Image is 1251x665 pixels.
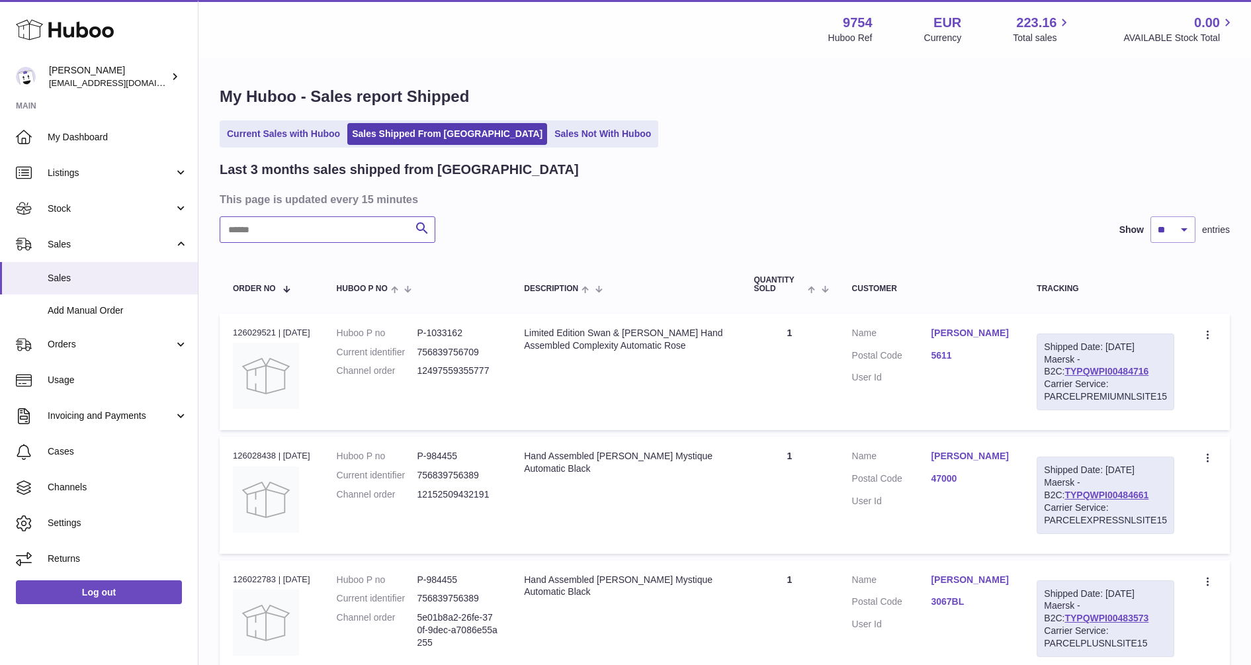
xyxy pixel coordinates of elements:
span: Sales [48,238,174,251]
div: Shipped Date: [DATE] [1044,464,1167,476]
dt: Postal Code [852,472,931,488]
strong: 9754 [843,14,873,32]
dt: Huboo P no [337,574,417,586]
dt: Postal Code [852,596,931,611]
div: Carrier Service: PARCELPLUSNLSITE15 [1044,625,1167,650]
span: My Dashboard [48,131,188,144]
img: no-photo.jpg [233,466,299,533]
dd: 12497559355777 [417,365,497,377]
div: Currency [924,32,962,44]
dt: Postal Code [852,349,931,365]
span: Cases [48,445,188,458]
div: Shipped Date: [DATE] [1044,588,1167,600]
dt: User Id [852,618,931,631]
strong: EUR [933,14,961,32]
dt: Channel order [337,365,417,377]
span: Usage [48,374,188,386]
span: Sales [48,272,188,285]
dd: P-984455 [417,574,497,586]
dt: User Id [852,495,931,508]
div: 126029521 | [DATE] [233,327,310,339]
dd: P-984455 [417,450,497,463]
dd: 756839756389 [417,592,497,605]
dt: Current identifier [337,592,417,605]
span: 223.16 [1016,14,1057,32]
dt: Name [852,327,931,343]
div: [PERSON_NAME] [49,64,168,89]
div: Limited Edition Swan & [PERSON_NAME] Hand Assembled Complexity Automatic Rose [524,327,727,352]
span: Add Manual Order [48,304,188,317]
a: 3067BL [931,596,1010,608]
dt: Current identifier [337,469,417,482]
dt: Huboo P no [337,450,417,463]
div: Hand Assembled [PERSON_NAME] Mystique Automatic Black [524,450,727,475]
img: no-photo.jpg [233,343,299,409]
img: info@fieldsluxury.london [16,67,36,87]
a: 47000 [931,472,1010,485]
h2: Last 3 months sales shipped from [GEOGRAPHIC_DATA] [220,161,579,179]
label: Show [1119,224,1144,236]
a: [PERSON_NAME] [931,450,1010,463]
span: Description [524,285,578,293]
dd: 5e01b8a2-26fe-370f-9dec-a7086e55a255 [417,611,497,649]
div: Maersk - B2C: [1037,580,1174,657]
span: Order No [233,285,276,293]
span: Stock [48,202,174,215]
div: Carrier Service: PARCELEXPRESSNLSITE15 [1044,502,1167,527]
dd: 756839756709 [417,346,497,359]
a: TYPQWPI00484661 [1064,490,1148,500]
div: Huboo Ref [828,32,873,44]
div: Customer [852,285,1011,293]
span: Invoicing and Payments [48,410,174,422]
span: Channels [48,481,188,494]
dt: Name [852,574,931,590]
dt: Current identifier [337,346,417,359]
dt: Channel order [337,488,417,501]
a: 5611 [931,349,1010,362]
dd: P-1033162 [417,327,497,339]
span: Huboo P no [337,285,388,293]
h3: This page is updated every 15 minutes [220,192,1227,206]
a: Sales Not With Huboo [550,123,656,145]
td: 1 [740,314,838,430]
a: 223.16 Total sales [1013,14,1072,44]
dt: User Id [852,371,931,384]
div: Tracking [1037,285,1174,293]
h1: My Huboo - Sales report Shipped [220,86,1230,107]
img: no-photo.jpg [233,590,299,656]
a: [PERSON_NAME] [931,574,1010,586]
a: 0.00 AVAILABLE Stock Total [1123,14,1235,44]
div: Hand Assembled [PERSON_NAME] Mystique Automatic Black [524,574,727,599]
span: Settings [48,517,188,529]
span: [EMAIL_ADDRESS][DOMAIN_NAME] [49,77,194,88]
a: Current Sales with Huboo [222,123,345,145]
a: [PERSON_NAME] [931,327,1010,339]
div: 126028438 | [DATE] [233,450,310,462]
dd: 756839756389 [417,469,497,482]
span: Total sales [1013,32,1072,44]
a: TYPQWPI00483573 [1064,613,1148,623]
dt: Channel order [337,611,417,649]
a: Sales Shipped From [GEOGRAPHIC_DATA] [347,123,547,145]
div: 126022783 | [DATE] [233,574,310,586]
span: Listings [48,167,174,179]
dt: Huboo P no [337,327,417,339]
span: entries [1202,224,1230,236]
div: Carrier Service: PARCELPREMIUMNLSITE15 [1044,378,1167,403]
span: 0.00 [1194,14,1220,32]
span: Returns [48,553,188,565]
span: AVAILABLE Stock Total [1123,32,1235,44]
td: 1 [740,437,838,553]
div: Shipped Date: [DATE] [1044,341,1167,353]
a: Log out [16,580,182,604]
dd: 12152509432191 [417,488,497,501]
div: Maersk - B2C: [1037,457,1174,533]
span: Orders [48,338,174,351]
dt: Name [852,450,931,466]
span: Quantity Sold [754,276,804,293]
a: TYPQWPI00484716 [1064,366,1148,377]
div: Maersk - B2C: [1037,333,1174,410]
